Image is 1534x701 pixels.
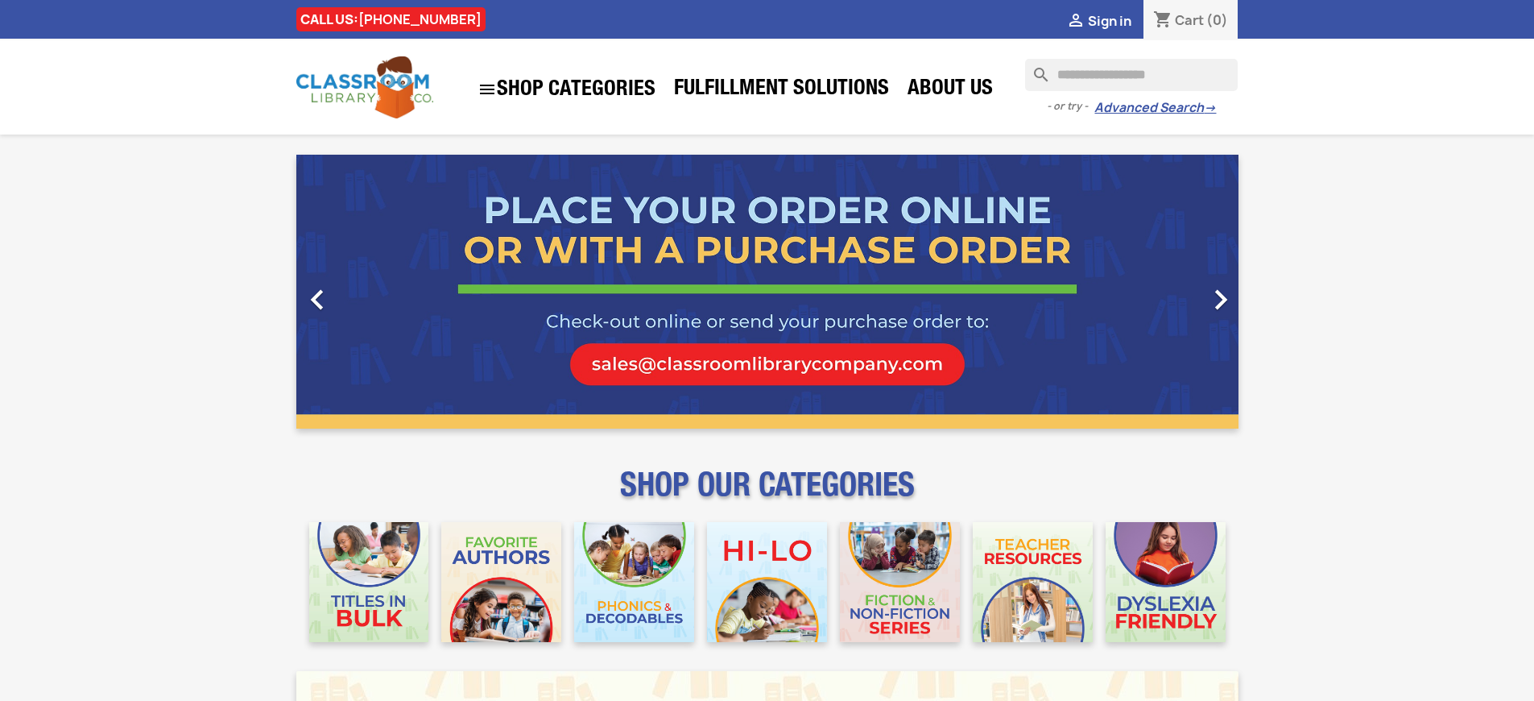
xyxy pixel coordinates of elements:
img: CLC_Phonics_And_Decodables_Mobile.jpg [574,522,694,642]
a: About Us [899,74,1001,106]
ul: Carousel container [296,155,1238,429]
a: SHOP CATEGORIES [469,72,664,107]
span: → [1204,100,1216,116]
span: Sign in [1088,12,1131,30]
i:  [297,280,337,320]
img: CLC_Teacher_Resources_Mobile.jpg [973,522,1093,642]
a: Advanced Search→ [1094,100,1216,116]
img: CLC_Dyslexia_Mobile.jpg [1106,522,1226,642]
a: [PHONE_NUMBER] [358,10,482,28]
a: Previous [296,155,438,429]
i:  [1066,12,1085,31]
i:  [478,80,497,99]
input: Search [1025,59,1238,91]
img: Classroom Library Company [296,56,433,118]
i: search [1025,59,1044,78]
img: CLC_Bulk_Mobile.jpg [309,522,429,642]
span: (0) [1206,11,1228,29]
p: SHOP OUR CATEGORIES [296,480,1238,509]
a: Fulfillment Solutions [666,74,897,106]
img: CLC_HiLo_Mobile.jpg [707,522,827,642]
img: CLC_Fiction_Nonfiction_Mobile.jpg [840,522,960,642]
i:  [1201,280,1241,320]
img: CLC_Favorite_Authors_Mobile.jpg [441,522,561,642]
i: shopping_cart [1153,11,1172,31]
span: Cart [1175,11,1204,29]
a: Next [1097,155,1238,429]
a:  Sign in [1066,12,1131,30]
div: CALL US: [296,7,486,31]
span: - or try - [1047,98,1094,114]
